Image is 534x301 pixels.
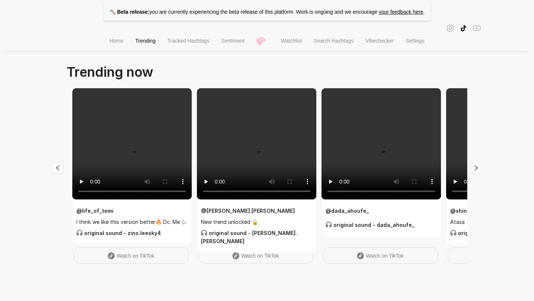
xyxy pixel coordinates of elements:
[135,38,156,44] span: Trending
[473,24,481,32] span: youtube
[326,221,332,228] span: customer-service
[201,208,295,214] strong: @ [PERSON_NAME].[PERSON_NAME]
[366,253,403,259] span: Watch on TikTok
[365,38,394,44] span: Vibechecker
[221,38,245,44] span: Sentiment
[379,9,423,15] a: your feedback here
[55,165,61,171] span: left
[241,253,279,259] span: Watch on TikTok
[76,208,113,214] strong: @ life_of_temi
[473,165,479,171] span: right
[326,208,369,214] strong: @ dada_ahoufe_
[281,38,302,44] span: Watchlist
[76,229,83,236] span: customer-service
[167,38,209,44] span: Tracked Hashtags
[314,38,353,44] span: Search Hashtags
[450,230,529,236] strong: original sound - chabo900
[76,218,188,226] span: I think we like this version better🔥 Dc: Me シ
[103,3,431,21] p: you are currently experiencing the beta release of this platform. Work is ongoing and we encourage .
[67,64,153,80] span: Trending now
[74,247,189,264] a: Watch on TikTok
[450,208,485,214] strong: @ shine4620
[116,253,154,259] span: Watch on TikTok
[450,229,456,236] span: customer-service
[406,38,425,44] span: Settings
[446,24,454,32] span: instagram
[323,247,438,264] a: Watch on TikTok
[201,230,297,244] strong: original sound - [PERSON_NAME].[PERSON_NAME]
[201,229,207,236] span: customer-service
[198,247,313,264] a: Watch on TikTok
[326,222,415,228] strong: original sound - dada_ahoufe_
[109,9,149,15] strong: 🔨 Beta release:
[109,38,123,44] span: Home
[76,230,161,236] strong: original sound - zino.leesky4
[201,218,312,226] span: New trend unlocked 🔓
